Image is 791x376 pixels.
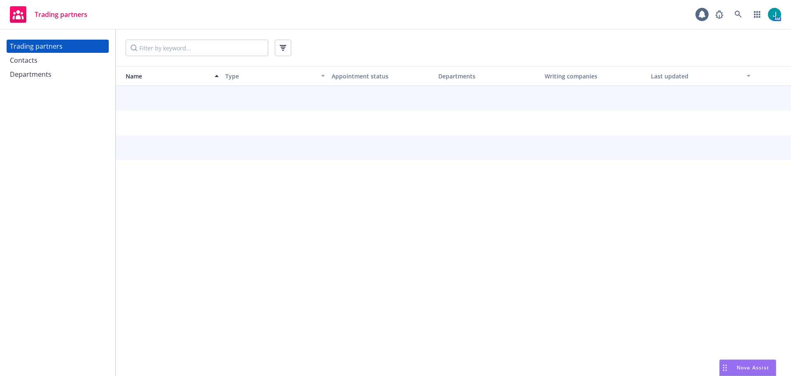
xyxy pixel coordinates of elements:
div: Departments [10,68,51,81]
a: Trading partners [7,40,109,53]
button: Name [116,66,222,86]
a: Contacts [7,54,109,67]
div: Contacts [10,54,37,67]
a: Trading partners [7,3,91,26]
img: photo [768,8,781,21]
div: Drag to move [720,360,730,376]
button: Departments [435,66,541,86]
a: Search [730,6,747,23]
div: Appointment status [332,72,431,80]
button: Writing companies [541,66,648,86]
div: Type [225,72,316,80]
a: Switch app [749,6,765,23]
div: Last updated [651,72,742,80]
div: Writing companies [545,72,644,80]
a: Report a Bug [711,6,728,23]
div: Trading partners [10,40,63,53]
span: Nova Assist [737,364,769,371]
a: Departments [7,68,109,81]
button: Type [222,66,328,86]
button: Nova Assist [719,359,776,376]
button: Last updated [648,66,754,86]
button: Appointment status [328,66,435,86]
div: Name [119,72,210,80]
div: Departments [438,72,538,80]
span: Trading partners [35,11,87,18]
input: Filter by keyword... [126,40,268,56]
